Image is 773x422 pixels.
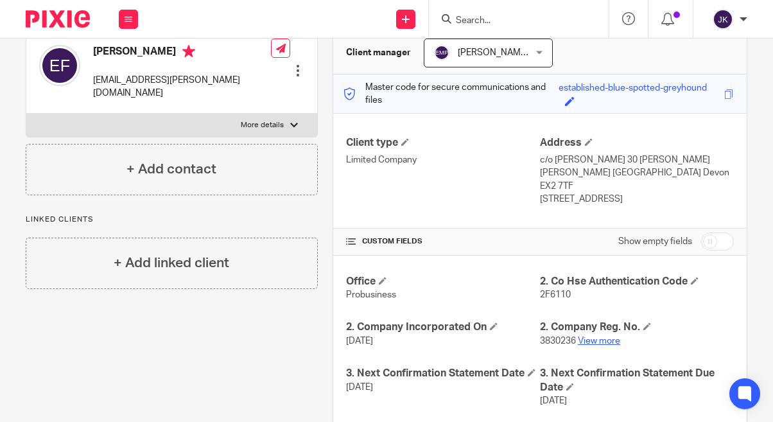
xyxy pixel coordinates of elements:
[434,45,449,60] img: svg%3E
[126,159,216,179] h4: + Add contact
[559,82,707,96] div: established-blue-spotted-greyhound
[540,367,734,394] h4: 3. Next Confirmation Statement Due Date
[540,275,734,288] h4: 2. Co Hse Authentication Code
[26,10,90,28] img: Pixie
[346,136,540,150] h4: Client type
[578,337,620,346] a: View more
[346,46,411,59] h3: Client manager
[241,120,284,130] p: More details
[458,48,547,57] span: [PERSON_NAME] - PB
[343,81,559,107] p: Master code for secure communications and files
[93,74,271,100] p: [EMAIL_ADDRESS][PERSON_NAME][DOMAIN_NAME]
[182,45,195,58] i: Primary
[713,9,733,30] img: svg%3E
[455,15,570,27] input: Search
[540,154,734,193] p: c/o [PERSON_NAME] 30 [PERSON_NAME] [PERSON_NAME] [GEOGRAPHIC_DATA] Devon EX2 7TF
[346,321,540,334] h4: 2. Company Incorporated On
[39,45,80,86] img: svg%3E
[540,136,734,150] h4: Address
[346,154,540,166] p: Limited Company
[346,236,540,247] h4: CUSTOM FIELDS
[346,275,540,288] h4: Office
[346,383,373,392] span: [DATE]
[540,396,567,405] span: [DATE]
[346,337,373,346] span: [DATE]
[540,193,734,206] p: [STREET_ADDRESS]
[540,290,571,299] span: 2F6110
[618,235,692,248] label: Show empty fields
[93,45,271,61] h4: [PERSON_NAME]
[114,253,229,273] h4: + Add linked client
[346,367,540,380] h4: 3. Next Confirmation Statement Date
[26,215,318,225] p: Linked clients
[346,290,396,299] span: Probusiness
[540,321,734,334] h4: 2. Company Reg. No.
[540,337,576,346] span: 3830236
